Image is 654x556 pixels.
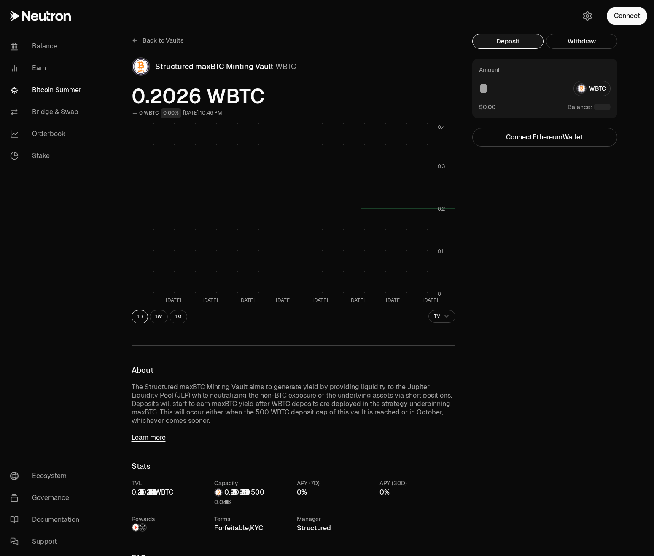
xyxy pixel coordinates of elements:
[214,479,290,487] div: Capacity
[239,297,254,304] tspan: [DATE]
[422,297,438,304] tspan: [DATE]
[139,108,159,118] div: 0 WBTC
[607,7,647,25] button: Connect
[214,523,249,533] button: Forfeitable
[132,515,207,523] div: Rewards
[3,123,91,145] a: Orderbook
[297,515,373,523] div: Manager
[312,297,328,304] tspan: [DATE]
[428,310,455,323] button: TVL
[3,79,91,101] a: Bitcoin Summer
[297,523,373,533] div: Structured
[3,487,91,509] a: Governance
[438,206,445,212] tspan: 0.2
[379,487,455,497] div: 0%
[479,66,500,74] div: Amount
[379,479,455,487] div: APY (30D)
[3,465,91,487] a: Ecosystem
[438,291,441,297] tspan: 0
[275,297,291,304] tspan: [DATE]
[161,108,181,118] div: 0.00%
[438,124,445,131] tspan: 0.4
[3,531,91,553] a: Support
[132,479,207,487] div: TVL
[3,509,91,531] a: Documentation
[3,35,91,57] a: Balance
[202,297,218,304] tspan: [DATE]
[297,487,373,497] div: 0%
[438,163,445,170] tspan: 0.3
[214,524,263,532] span: ,
[132,34,184,47] a: Back to Vaults
[297,479,373,487] div: APY (7D)
[385,297,401,304] tspan: [DATE]
[479,103,495,111] button: $0.00
[143,36,184,45] span: Back to Vaults
[214,515,290,523] div: Terms
[546,34,617,49] button: Withdraw
[3,101,91,123] a: Bridge & Swap
[3,57,91,79] a: Earn
[349,297,364,304] tspan: [DATE]
[472,128,617,147] button: ConnectEthereumWallet
[155,61,273,71] span: Structured maxBTC Minting Vault
[132,86,455,106] span: 0.2026 WBTC
[3,145,91,167] a: Stake
[472,34,544,49] button: Deposit
[183,108,222,118] div: [DATE] 10:46 PM
[132,524,139,531] img: NTRN
[568,103,592,111] span: Balance:
[132,433,455,442] a: Learn more
[132,58,149,75] img: WBTC Logo
[215,489,222,496] img: WBTC Logo
[132,310,148,323] button: 1D
[139,524,146,531] img: Structured Points
[132,366,455,374] h3: About
[165,297,181,304] tspan: [DATE]
[250,523,263,533] button: KYC
[275,61,296,71] span: WBTC
[150,310,168,323] button: 1W
[132,383,455,425] p: The Structured maxBTC Minting Vault aims to generate yield by providing liquidity to the Jupiter ...
[438,248,444,255] tspan: 0.1
[132,462,455,470] h3: Stats
[170,310,187,323] button: 1M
